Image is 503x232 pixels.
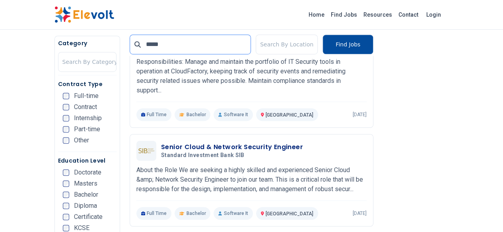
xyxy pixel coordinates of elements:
p: About the Role We are seeking a highly skilled and experienced Senior Cloud &amp; Network Securit... [136,165,367,194]
p: [DATE] [353,210,367,217]
button: Find Jobs [322,35,373,54]
a: Find Jobs [328,8,360,21]
input: Certificate [63,214,69,220]
iframe: Chat Widget [463,194,503,232]
p: Software It [214,108,252,121]
span: Other [74,137,89,144]
a: Login [421,7,446,23]
span: Bachelor [186,210,206,217]
p: [DATE] [353,111,367,118]
input: Internship [63,115,69,121]
h5: Education Level [58,157,117,165]
a: Resources [360,8,395,21]
span: Part-time [74,126,100,132]
span: [GEOGRAPHIC_DATA] [266,211,313,217]
span: Certificate [74,214,103,220]
a: Standard Investment Bank SIBSenior Cloud & Network Security EngineerStandard Investment Bank SIBA... [136,141,367,220]
input: Diploma [63,203,69,209]
p: Responsibilities: Manage and maintain the portfolio of IT Security tools in operation at CloudFac... [136,57,367,95]
span: Diploma [74,203,97,209]
span: Internship [74,115,102,121]
span: Standard Investment Bank SIB [161,152,245,159]
span: [GEOGRAPHIC_DATA] [266,112,313,118]
p: Software It [214,207,252,220]
h5: Contract Type [58,80,117,88]
input: Part-time [63,126,69,132]
span: Masters [74,180,97,187]
a: Home [305,8,328,21]
input: KCSE [63,225,69,231]
input: Bachelor [63,192,69,198]
span: Full-time [74,93,99,99]
img: Elevolt [54,6,114,23]
p: Full Time [136,207,172,220]
input: Masters [63,180,69,187]
span: Bachelor [186,111,206,118]
input: Contract [63,104,69,110]
span: Doctorate [74,169,101,176]
span: KCSE [74,225,89,231]
input: Doctorate [63,169,69,176]
a: Cloud FactorySecurity Operations AnalystCloud FactoryResponsibilities: Manage and maintain the po... [136,33,367,121]
p: Full Time [136,108,172,121]
span: Bachelor [74,192,98,198]
img: Standard Investment Bank SIB [138,148,154,153]
input: Full-time [63,93,69,99]
input: Other [63,137,69,144]
a: Contact [395,8,421,21]
span: Contract [74,104,97,110]
h3: Senior Cloud & Network Security Engineer [161,142,303,152]
h5: Category [58,39,117,47]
